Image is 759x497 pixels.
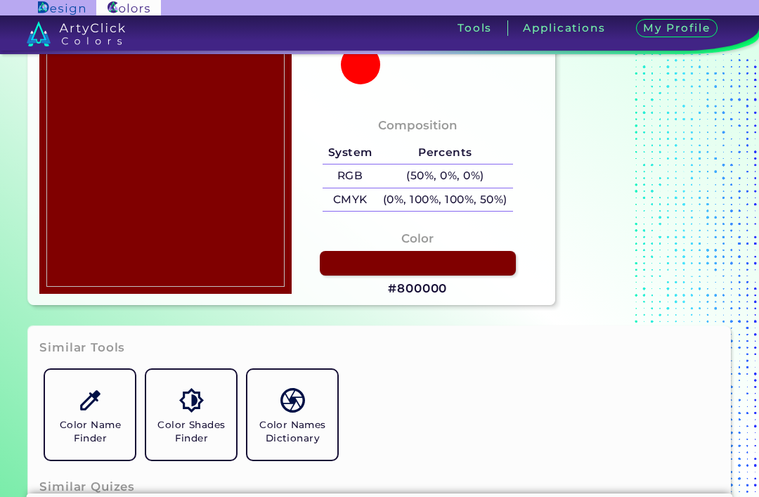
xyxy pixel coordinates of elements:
[51,418,129,445] h5: Color Name Finder
[636,19,718,38] h3: My Profile
[38,1,85,15] img: ArtyClick Design logo
[152,418,231,445] h5: Color Shades Finder
[323,141,377,164] h5: System
[323,164,377,188] h5: RGB
[39,364,141,465] a: Color Name Finder
[378,115,458,136] h4: Composition
[39,340,125,356] h3: Similar Tools
[39,479,135,496] h3: Similar Quizes
[280,388,305,413] img: icon_color_names_dictionary.svg
[323,188,377,212] h5: CMYK
[377,188,512,212] h5: (0%, 100%, 100%, 50%)
[523,22,605,33] h3: Applications
[78,388,103,413] img: icon_color_name_finder.svg
[458,22,492,33] h3: Tools
[253,418,332,445] h5: Color Names Dictionary
[401,228,434,249] h4: Color
[388,280,447,297] h3: #800000
[141,364,242,465] a: Color Shades Finder
[179,388,204,413] img: icon_color_shades.svg
[27,21,126,46] img: logo_artyclick_colors_white.svg
[242,364,343,465] a: Color Names Dictionary
[377,141,512,164] h5: Percents
[377,164,512,188] h5: (50%, 0%, 0%)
